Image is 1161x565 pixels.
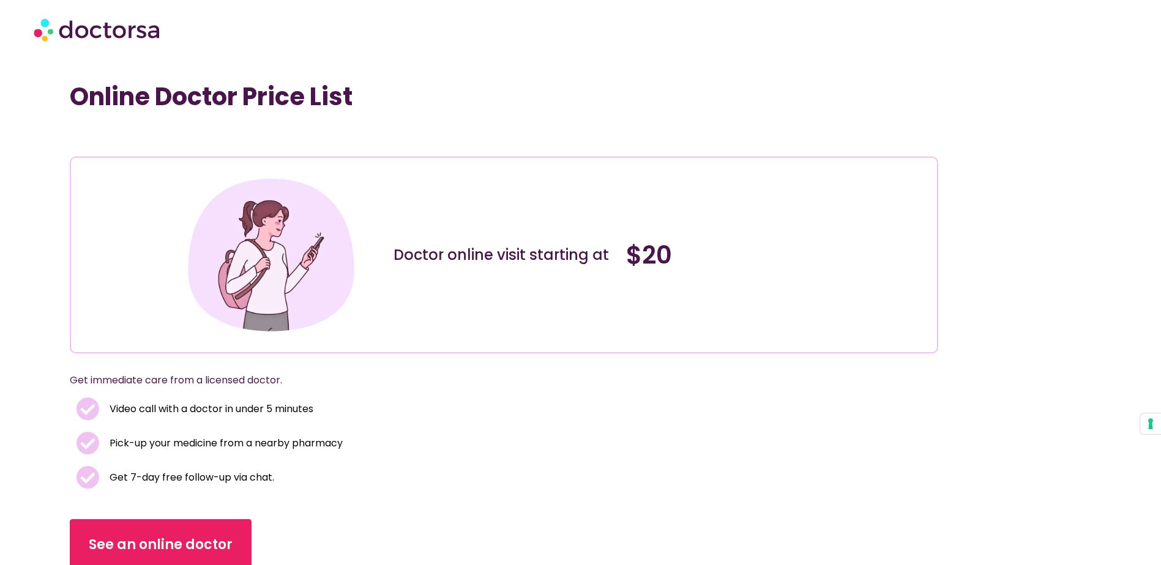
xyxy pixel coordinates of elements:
[70,82,938,111] h1: Online Doctor Price List
[394,245,614,265] div: Doctor online visit starting at
[1140,413,1161,434] button: Your consent preferences for tracking technologies
[70,372,909,389] p: Get immediate care from a licensed doctor.
[106,401,313,418] span: Video call with a doctor in under 5 minutes
[183,167,359,343] img: Illustration depicting a young woman in a casual outfit, engaged with her smartphone. She has a p...
[626,240,846,270] h4: $20
[161,130,345,144] iframe: Customer reviews powered by Trustpilot
[89,535,233,555] span: See an online doctor
[106,435,343,452] span: Pick-up your medicine from a nearby pharmacy
[106,469,274,486] span: Get 7-day free follow-up via chat.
